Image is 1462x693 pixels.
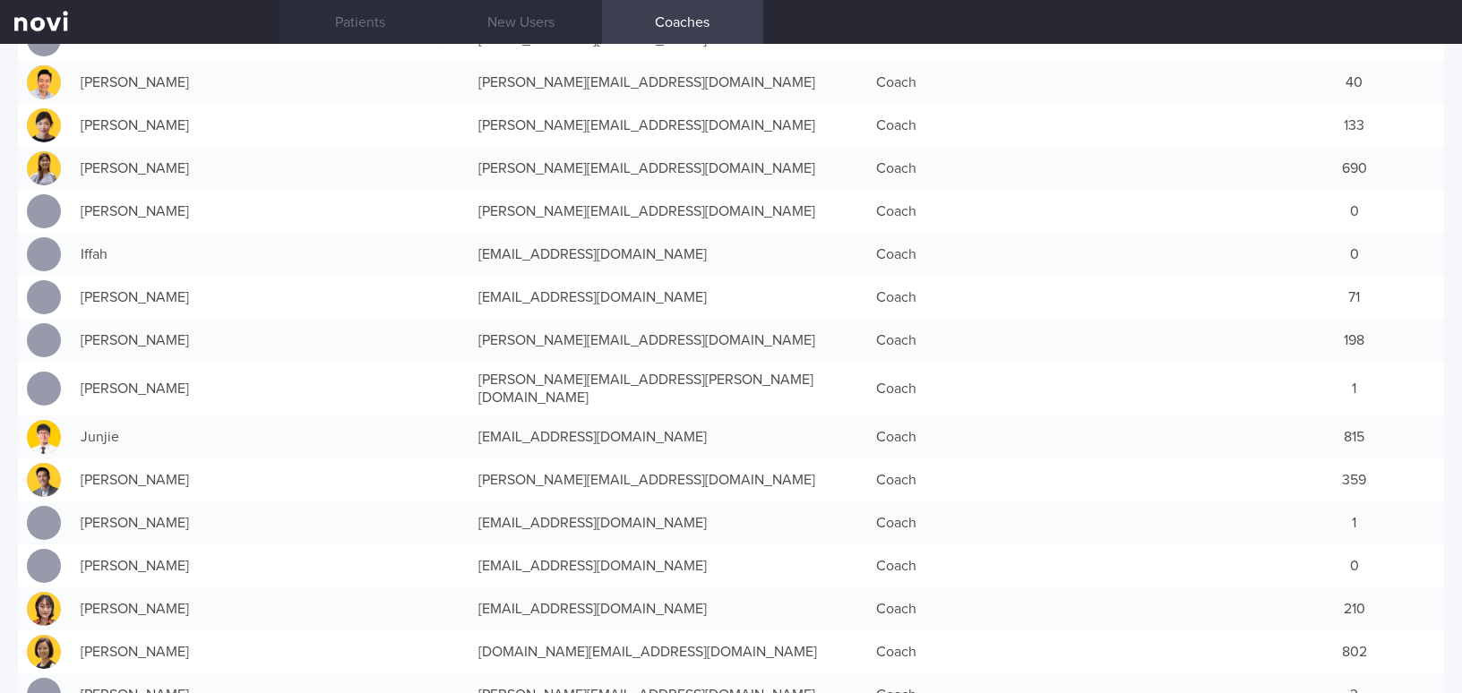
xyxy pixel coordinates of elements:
[1265,322,1444,358] div: 198
[72,591,469,627] div: [PERSON_NAME]
[1265,591,1444,627] div: 210
[1265,505,1444,541] div: 1
[72,64,469,100] div: [PERSON_NAME]
[72,462,469,498] div: [PERSON_NAME]
[469,150,867,186] div: [PERSON_NAME][EMAIL_ADDRESS][DOMAIN_NAME]
[469,634,867,670] div: [DOMAIN_NAME][EMAIL_ADDRESS][DOMAIN_NAME]
[1265,371,1444,406] div: 1
[867,505,1265,541] div: Coach
[72,634,469,670] div: [PERSON_NAME]
[72,548,469,584] div: [PERSON_NAME]
[867,236,1265,272] div: Coach
[867,419,1265,455] div: Coach
[867,322,1265,358] div: Coach
[72,107,469,143] div: [PERSON_NAME]
[469,107,867,143] div: [PERSON_NAME][EMAIL_ADDRESS][DOMAIN_NAME]
[867,150,1265,186] div: Coach
[469,591,867,627] div: [EMAIL_ADDRESS][DOMAIN_NAME]
[469,322,867,358] div: [PERSON_NAME][EMAIL_ADDRESS][DOMAIN_NAME]
[469,193,867,229] div: [PERSON_NAME][EMAIL_ADDRESS][DOMAIN_NAME]
[1265,419,1444,455] div: 815
[72,419,469,455] div: Junjie
[469,505,867,541] div: [EMAIL_ADDRESS][DOMAIN_NAME]
[1265,462,1444,498] div: 359
[469,362,867,415] div: [PERSON_NAME][EMAIL_ADDRESS][PERSON_NAME][DOMAIN_NAME]
[867,591,1265,627] div: Coach
[469,64,867,100] div: [PERSON_NAME][EMAIL_ADDRESS][DOMAIN_NAME]
[72,371,469,406] div: [PERSON_NAME]
[72,236,469,272] div: Iffah
[867,64,1265,100] div: Coach
[1265,236,1444,272] div: 0
[1265,150,1444,186] div: 690
[867,371,1265,406] div: Coach
[72,193,469,229] div: [PERSON_NAME]
[469,279,867,315] div: [EMAIL_ADDRESS][DOMAIN_NAME]
[867,107,1265,143] div: Coach
[867,634,1265,670] div: Coach
[469,236,867,272] div: [EMAIL_ADDRESS][DOMAIN_NAME]
[867,548,1265,584] div: Coach
[72,150,469,186] div: [PERSON_NAME]
[867,279,1265,315] div: Coach
[72,322,469,358] div: [PERSON_NAME]
[469,462,867,498] div: [PERSON_NAME][EMAIL_ADDRESS][DOMAIN_NAME]
[1265,193,1444,229] div: 0
[1265,64,1444,100] div: 40
[72,279,469,315] div: [PERSON_NAME]
[72,505,469,541] div: [PERSON_NAME]
[867,193,1265,229] div: Coach
[469,419,867,455] div: [EMAIL_ADDRESS][DOMAIN_NAME]
[1265,107,1444,143] div: 133
[867,462,1265,498] div: Coach
[1265,279,1444,315] div: 71
[1265,634,1444,670] div: 802
[1265,548,1444,584] div: 0
[469,548,867,584] div: [EMAIL_ADDRESS][DOMAIN_NAME]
